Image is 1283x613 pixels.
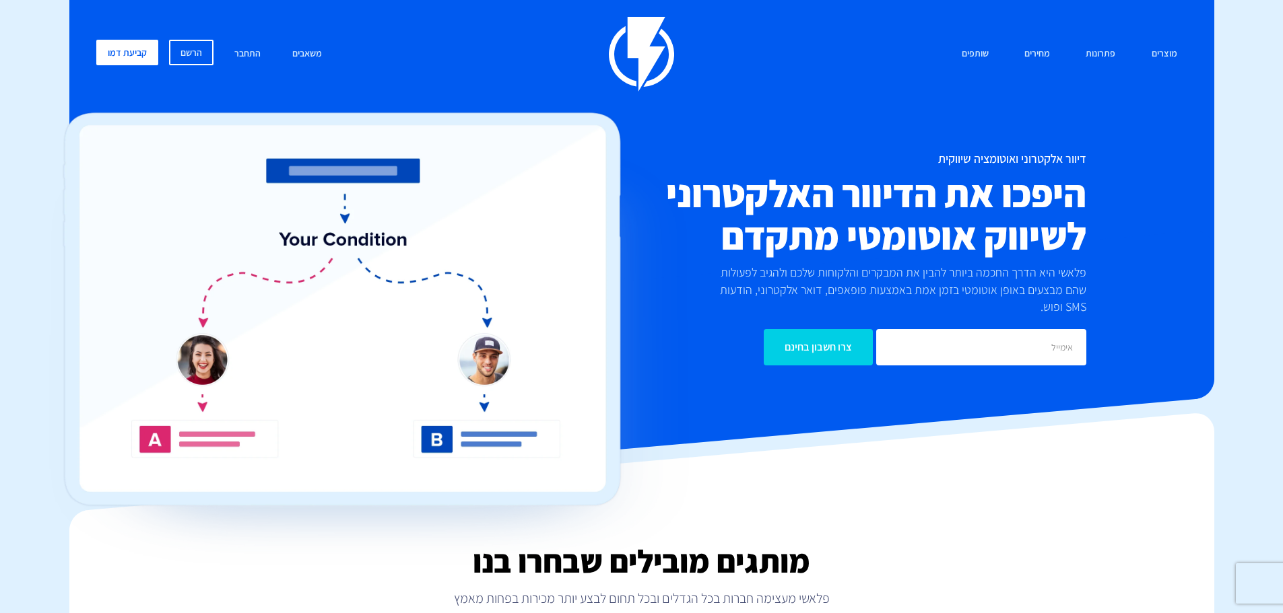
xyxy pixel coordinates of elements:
a: משאבים [282,40,332,69]
h2: היפכו את הדיוור האלקטרוני לשיווק אוטומטי מתקדם [561,172,1086,257]
a: התחבר [224,40,271,69]
a: מחירים [1014,40,1060,69]
input: אימייל [876,329,1086,365]
a: מוצרים [1142,40,1187,69]
a: שותפים [952,40,999,69]
p: פלאשי היא הדרך החכמה ביותר להבין את המבקרים והלקוחות שלכם ולהגיב לפעולות שהם מבצעים באופן אוטומטי... [697,264,1086,316]
a: הרשם [169,40,213,65]
p: פלאשי מעצימה חברות בכל הגדלים ובכל תחום לבצע יותר מכירות בפחות מאמץ [69,589,1214,608]
h1: דיוור אלקטרוני ואוטומציה שיווקית [561,152,1086,166]
a: פתרונות [1076,40,1125,69]
h2: מותגים מובילים שבחרו בנו [69,544,1214,579]
input: צרו חשבון בחינם [764,329,873,365]
a: קביעת דמו [96,40,158,65]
